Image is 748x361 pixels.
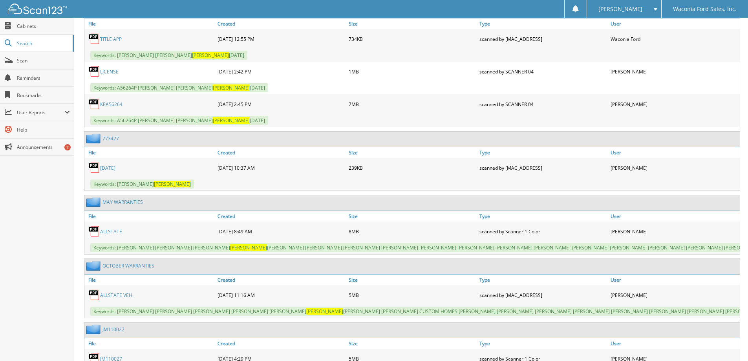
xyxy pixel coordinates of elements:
[64,144,71,150] div: 7
[84,211,216,222] a: File
[90,51,247,60] span: Keywords: [PERSON_NAME] [PERSON_NAME] [DATE]
[86,324,102,334] img: folder2.png
[609,160,740,176] div: [PERSON_NAME]
[230,244,267,251] span: [PERSON_NAME]
[477,96,609,112] div: scanned by SCANNER 04
[347,147,478,158] a: Size
[216,147,347,158] a: Created
[88,289,100,301] img: PDF.png
[477,64,609,79] div: scanned by SCANNER 04
[347,338,478,349] a: Size
[17,57,70,64] span: Scan
[17,144,70,150] span: Announcements
[192,52,229,59] span: [PERSON_NAME]
[477,31,609,47] div: scanned by [MAC_ADDRESS]
[8,4,67,14] img: scan123-logo-white.svg
[90,83,268,92] span: Keywords: A56264P [PERSON_NAME] [PERSON_NAME] [DATE]
[347,31,478,47] div: 734KB
[609,96,740,112] div: [PERSON_NAME]
[216,160,347,176] div: [DATE] 10:37 AM
[609,147,740,158] a: User
[86,197,102,207] img: folder2.png
[216,224,347,239] div: [DATE] 8:49 AM
[88,225,100,237] img: PDF.png
[17,23,70,29] span: Cabinets
[347,96,478,112] div: 7MB
[347,287,478,303] div: 5MB
[216,211,347,222] a: Created
[17,92,70,99] span: Bookmarks
[84,275,216,285] a: File
[347,211,478,222] a: Size
[598,7,642,11] span: [PERSON_NAME]
[609,31,740,47] div: Waconia Ford
[347,18,478,29] a: Size
[102,326,124,333] a: JM110027
[609,211,740,222] a: User
[84,18,216,29] a: File
[477,147,609,158] a: Type
[100,36,122,42] a: TITLE APP
[347,224,478,239] div: 8MB
[86,134,102,143] img: folder2.png
[477,160,609,176] div: scanned by [MAC_ADDRESS]
[102,262,154,269] a: OCTOBER WARRANTIES
[17,109,64,116] span: User Reports
[88,98,100,110] img: PDF.png
[84,147,216,158] a: File
[102,135,119,142] a: 773427
[477,338,609,349] a: Type
[100,165,115,171] a: [DATE]
[216,287,347,303] div: [DATE] 11:16 AM
[306,308,343,315] span: [PERSON_NAME]
[90,180,194,189] span: Keywords: [PERSON_NAME]
[216,96,347,112] div: [DATE] 2:45 PM
[213,117,250,124] span: [PERSON_NAME]
[216,64,347,79] div: [DATE] 2:42 PM
[477,18,609,29] a: Type
[477,275,609,285] a: Type
[216,275,347,285] a: Created
[154,181,191,187] span: [PERSON_NAME]
[100,292,134,299] a: ALLSTATE VEH.
[347,275,478,285] a: Size
[673,7,737,11] span: Waconia Ford Sales, Inc.
[477,287,609,303] div: scanned by [MAC_ADDRESS]
[88,33,100,45] img: PDF.png
[477,211,609,222] a: Type
[88,66,100,77] img: PDF.png
[100,228,122,235] a: ALLSTATE
[17,126,70,133] span: Help
[17,75,70,81] span: Reminders
[102,199,143,205] a: MAY WARRANTIES
[100,68,119,75] a: LICENSE
[84,338,216,349] a: File
[216,31,347,47] div: [DATE] 12:55 PM
[213,84,250,91] span: [PERSON_NAME]
[17,40,69,47] span: Search
[90,116,268,125] span: Keywords: A56264P [PERSON_NAME] [PERSON_NAME] [DATE]
[347,160,478,176] div: 239KB
[609,18,740,29] a: User
[86,261,102,271] img: folder2.png
[609,275,740,285] a: User
[100,101,123,108] a: KEA56264
[477,224,609,239] div: scanned by Scanner 1 Color
[609,338,740,349] a: User
[216,18,347,29] a: Created
[609,224,740,239] div: [PERSON_NAME]
[347,64,478,79] div: 1MB
[609,287,740,303] div: [PERSON_NAME]
[609,64,740,79] div: [PERSON_NAME]
[216,338,347,349] a: Created
[88,162,100,174] img: PDF.png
